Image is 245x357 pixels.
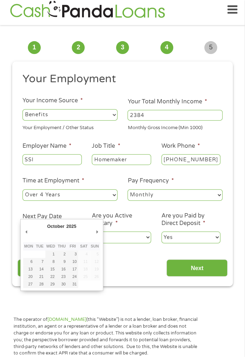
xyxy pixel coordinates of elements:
label: Employer Name [22,142,71,150]
button: 16 [56,265,67,273]
label: Are you Paid by Direct Deposit [161,212,221,227]
div: Your Employment / Other Status [22,122,117,131]
input: Walmart [22,154,82,165]
label: Are you Active Military [92,212,151,227]
button: 20 [23,273,34,280]
abbr: Sunday [91,244,99,248]
abbr: Tuesday [36,244,44,248]
button: 28 [34,280,45,288]
label: Pay Frequency [127,177,174,185]
button: 17 [67,265,78,273]
button: 1 [45,250,56,258]
button: Next Month [94,227,100,237]
p: The operator of (this “Website”) is not a lender, loan broker, financial institution, an agent or... [14,316,200,357]
button: 21 [34,273,45,280]
abbr: Monday [24,244,33,248]
label: Next Pay Date (DD/MM/YYYY) [22,213,82,228]
abbr: Saturday [80,244,87,248]
input: Back [17,259,79,277]
button: Previous Month [23,227,30,237]
div: 2025 [65,222,77,231]
button: 6 [23,258,34,265]
button: 27 [23,280,34,288]
button: 31 [67,280,78,288]
button: 22 [45,273,56,280]
button: 7 [34,258,45,265]
abbr: Thursday [58,244,66,248]
button: 2 [56,250,67,258]
input: 1800 [127,110,222,121]
input: Cashier [92,154,151,165]
input: Next [166,259,227,277]
button: 10 [67,258,78,265]
button: 23 [56,273,67,280]
div: October [46,222,65,231]
h2: Your Employment [22,72,217,86]
button: 9 [56,258,67,265]
label: Job Title [92,142,120,150]
label: Your Total Monthly Income [127,98,207,106]
div: Monthly Gross Income (Min 1000) [127,122,222,131]
span: 3 [116,41,129,54]
span: 4 [160,41,173,54]
button: 13 [23,265,34,273]
span: 5 [204,41,217,54]
button: 29 [45,280,56,288]
span: 1 [28,41,41,54]
button: 14 [34,265,45,273]
a: [DOMAIN_NAME] [47,317,86,322]
span: 2 [72,41,85,54]
label: Your Income Source [22,97,83,104]
label: Work Phone [161,142,200,150]
button: 24 [67,273,78,280]
button: 3 [67,250,78,258]
label: Time at Employment [22,177,84,185]
input: (231) 754-4010 [161,154,221,165]
button: 15 [45,265,56,273]
button: 30 [56,280,67,288]
abbr: Friday [70,244,76,248]
button: 8 [45,258,56,265]
abbr: Wednesday [46,244,55,248]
